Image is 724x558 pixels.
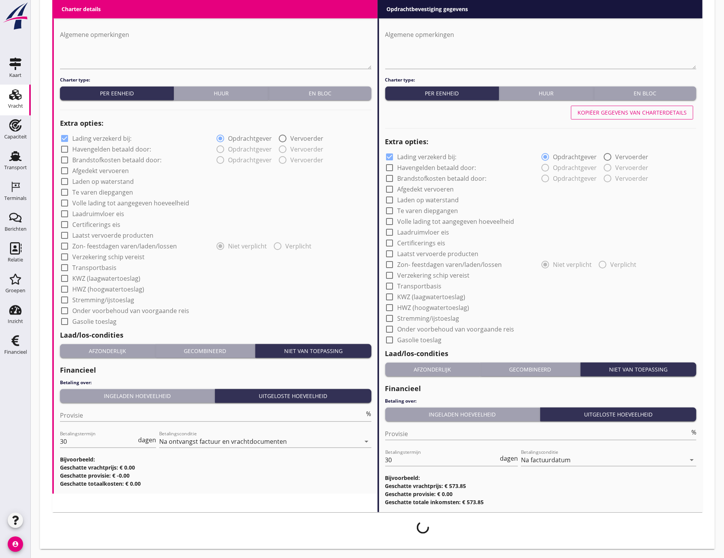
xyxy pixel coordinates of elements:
label: Afgedekt vervoeren [398,185,454,193]
h3: Geschatte provisie: € -0.00 [60,471,371,480]
h2: Financieel [60,365,371,375]
h2: Extra opties: [60,118,371,128]
label: Laatst vervoerde producten [72,232,153,239]
div: Uitgeloste hoeveelheid [543,410,693,418]
label: Havengelden betaald door: [398,164,476,172]
img: logo-small.a267ee39.svg [2,2,29,30]
div: Niet van toepassing [258,347,368,355]
h3: Bijvoorbeeld: [385,474,697,482]
label: Transportbasis [72,264,117,272]
h4: Charter type: [60,77,371,83]
button: Ingeladen hoeveelheid [60,389,215,403]
label: Lading verzekerd bij: [398,153,457,161]
button: Per eenheid [385,87,499,100]
label: Verzekering schip vereist [398,272,470,279]
label: Laatst vervoerde producten [398,250,479,258]
div: Niet van toepassing [584,365,694,373]
h2: Laad/los-condities [60,330,371,340]
label: Laden op waterstand [72,178,134,185]
div: Relatie [8,257,23,262]
div: Huur [502,89,591,97]
label: Zon- feestdagen varen/laden/lossen [398,261,502,268]
label: Opdrachtgever [228,135,272,142]
div: Na ontvangst factuur en vrachtdocumenten [159,438,287,445]
label: HWZ (hoogwatertoeslag) [72,285,144,293]
label: Opdrachtgever [553,153,597,161]
div: Transport [4,165,27,170]
div: Huur [177,89,265,97]
button: Uitgeloste hoeveelheid [540,408,696,421]
button: Gecombineerd [155,344,256,358]
button: Ingeladen hoeveelheid [385,408,540,421]
div: Gecombineerd [483,365,577,373]
label: Onder voorbehoud van voorgaande reis [72,307,189,315]
h2: Laad/los-condities [385,348,697,359]
button: Huur [499,87,594,100]
div: % [690,429,696,435]
h2: Extra opties: [385,137,697,147]
label: Verzekering schip vereist [72,253,145,261]
button: Niet van toepassing [581,363,697,376]
div: Na factuurdatum [521,456,571,463]
button: Per eenheid [60,87,174,100]
label: Stremming/ijstoeslag [398,315,459,322]
button: En bloc [269,87,371,100]
div: Ingeladen hoeveelheid [388,410,537,418]
div: Uitgeloste hoeveelheid [218,392,368,400]
label: KWZ (laagwatertoeslag) [72,275,140,282]
div: Afzonderlijk [388,365,477,373]
div: % [365,411,371,417]
button: Gecombineerd [480,363,581,376]
label: Te varen diepgangen [72,188,133,196]
input: Provisie [385,428,690,440]
button: Afzonderlijk [60,344,155,358]
label: Certificerings eis [72,221,120,228]
label: Transportbasis [398,282,442,290]
label: Stremming/ijstoeslag [72,296,134,304]
label: Certificerings eis [398,239,446,247]
div: Per eenheid [388,89,496,97]
label: Havengelden betaald door: [72,145,151,153]
i: arrow_drop_down [687,455,696,465]
label: Afgedekt vervoeren [72,167,129,175]
h4: Betaling over: [385,398,697,405]
label: Onder voorbehoud van voorgaande reis [398,325,514,333]
textarea: Algemene opmerkingen [385,28,697,69]
div: Per eenheid [63,89,170,97]
label: Zon- feestdagen varen/laden/lossen [72,242,177,250]
div: Kopiëer gegevens van charterdetails [578,108,687,117]
h3: Geschatte provisie: € 0.00 [385,490,697,498]
div: Kaart [9,73,22,78]
label: Laadruimvloer eis [72,210,124,218]
label: KWZ (laagwatertoeslag) [398,293,466,301]
label: Volle lading tot aangegeven hoeveelheid [398,218,514,225]
div: Capaciteit [4,134,27,139]
div: Financieel [4,350,27,355]
div: Berichten [5,227,27,232]
button: Uitgeloste hoeveelheid [215,389,371,403]
div: dagen [136,437,156,443]
button: Afzonderlijk [385,363,481,376]
label: Laadruimvloer eis [398,228,449,236]
h2: Financieel [385,383,697,394]
div: Inzicht [8,319,23,324]
label: Gasolie toeslag [398,336,442,344]
h4: Betaling over: [60,379,371,386]
label: Gasolie toeslag [72,318,117,325]
h4: Charter type: [385,77,697,83]
label: Te varen diepgangen [398,207,458,215]
i: arrow_drop_down [362,437,371,446]
i: account_circle [8,536,23,552]
div: En bloc [272,89,368,97]
label: Brandstofkosten betaald door: [398,175,487,182]
label: Brandstofkosten betaald door: [72,156,161,164]
div: Terminals [4,196,27,201]
button: En bloc [594,87,696,100]
div: Gecombineerd [158,347,252,355]
div: En bloc [597,89,693,97]
div: Groepen [5,288,25,293]
div: Ingeladen hoeveelheid [63,392,211,400]
h3: Bijvoorbeeld: [60,455,371,463]
button: Huur [174,87,269,100]
button: Niet van toepassing [255,344,371,358]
